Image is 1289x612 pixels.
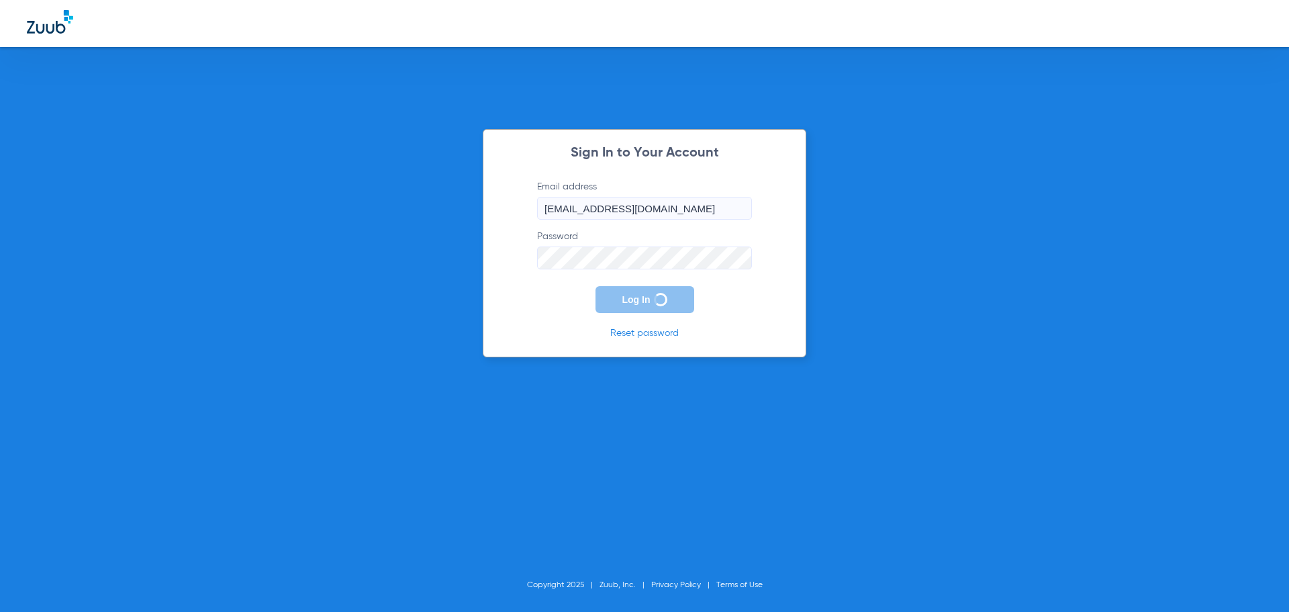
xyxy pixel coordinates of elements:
[537,197,752,220] input: Email address
[27,10,73,34] img: Zuub Logo
[537,180,752,220] label: Email address
[537,247,752,269] input: Password
[651,581,701,589] a: Privacy Policy
[622,294,651,305] span: Log In
[595,286,694,313] button: Log In
[517,146,772,160] h2: Sign In to Your Account
[537,230,752,269] label: Password
[600,578,651,592] li: Zuub, Inc.
[527,578,600,592] li: Copyright 2025
[610,329,679,338] a: Reset password
[716,581,763,589] a: Terms of Use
